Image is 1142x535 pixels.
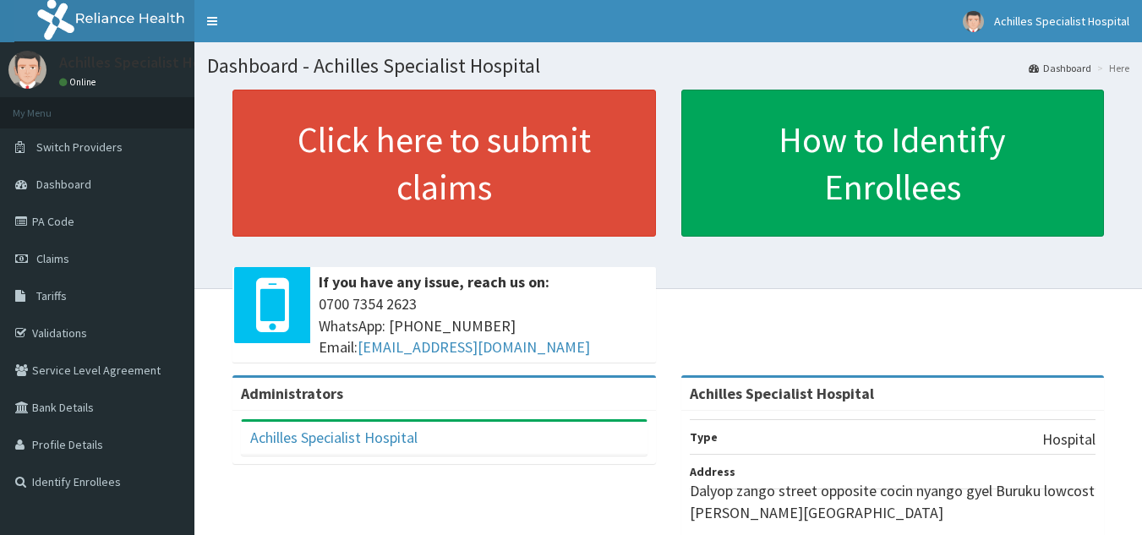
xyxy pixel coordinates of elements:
[681,90,1105,237] a: How to Identify Enrollees
[36,251,69,266] span: Claims
[358,337,590,357] a: [EMAIL_ADDRESS][DOMAIN_NAME]
[241,384,343,403] b: Administrators
[319,272,549,292] b: If you have any issue, reach us on:
[59,76,100,88] a: Online
[36,139,123,155] span: Switch Providers
[1042,429,1096,450] p: Hospital
[250,428,418,447] a: Achilles Specialist Hospital
[690,480,1096,523] p: Dalyop zango street opposite cocin nyango gyel Buruku lowcost [PERSON_NAME][GEOGRAPHIC_DATA]
[232,90,656,237] a: Click here to submit claims
[36,177,91,192] span: Dashboard
[1093,61,1129,75] li: Here
[963,11,984,32] img: User Image
[690,429,718,445] b: Type
[319,293,647,358] span: 0700 7354 2623 WhatsApp: [PHONE_NUMBER] Email:
[8,51,46,89] img: User Image
[59,55,238,70] p: Achilles Specialist Hospital
[1029,61,1091,75] a: Dashboard
[994,14,1129,29] span: Achilles Specialist Hospital
[36,288,67,303] span: Tariffs
[207,55,1129,77] h1: Dashboard - Achilles Specialist Hospital
[690,384,874,403] strong: Achilles Specialist Hospital
[690,464,735,479] b: Address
